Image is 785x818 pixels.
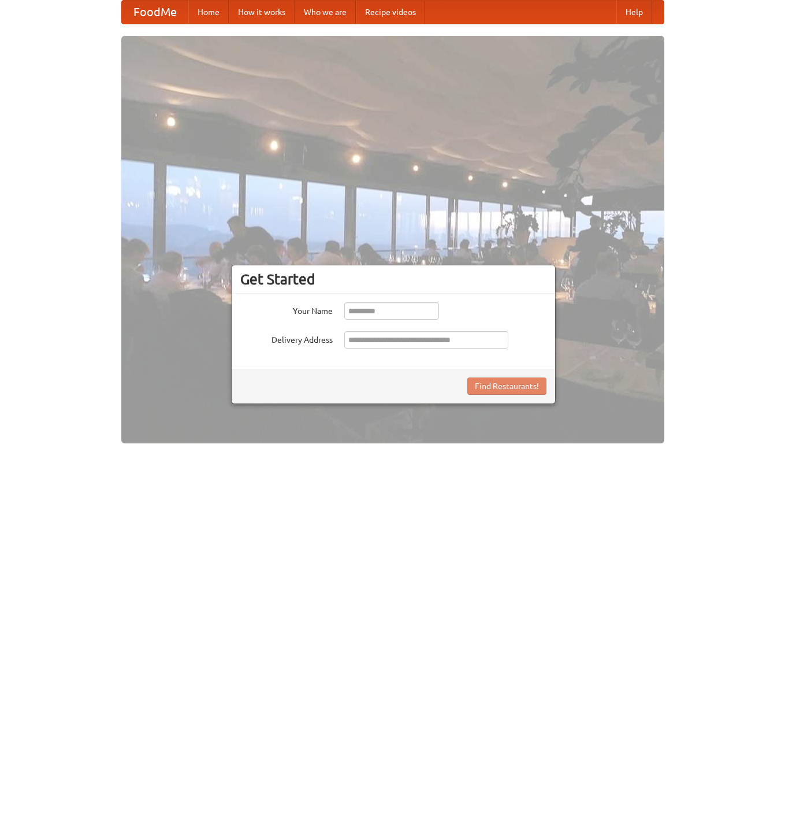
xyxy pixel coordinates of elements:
[295,1,356,24] a: Who we are
[122,1,188,24] a: FoodMe
[240,331,333,346] label: Delivery Address
[188,1,229,24] a: Home
[356,1,425,24] a: Recipe videos
[240,271,546,288] h3: Get Started
[616,1,652,24] a: Help
[467,377,546,395] button: Find Restaurants!
[240,302,333,317] label: Your Name
[229,1,295,24] a: How it works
